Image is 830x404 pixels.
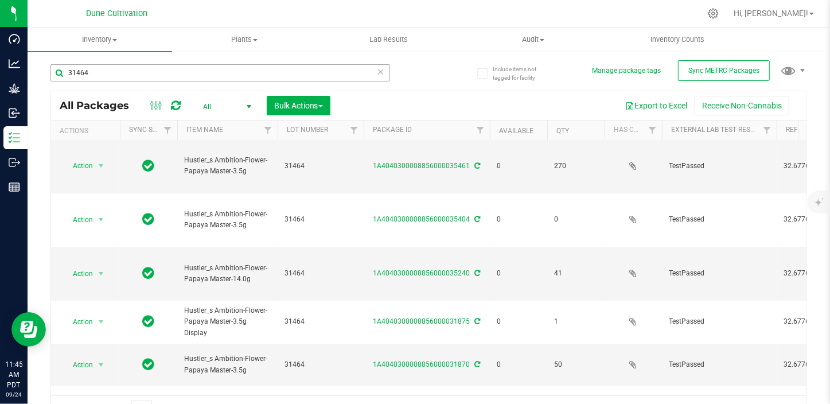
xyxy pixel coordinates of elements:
[186,126,223,134] a: Item Name
[473,162,481,170] span: Sync from Compliance System
[267,96,330,115] button: Bulk Actions
[28,34,172,45] span: Inventory
[554,161,598,172] span: 270
[373,269,470,277] a: 1A4040300008856000035240
[373,215,470,223] a: 1A4040300008856000035404
[63,314,93,330] span: Action
[758,121,777,140] a: Filter
[473,360,481,368] span: Sync from Compliance System
[592,66,661,76] button: Manage package tags
[669,214,770,225] span: TestPassed
[9,83,20,94] inline-svg: Grow
[671,126,761,134] a: External Lab Test Result
[317,28,461,52] a: Lab Results
[259,121,278,140] a: Filter
[493,65,550,82] span: Include items not tagged for facility
[285,359,357,370] span: 31464
[669,316,770,327] span: TestPassed
[554,316,598,327] span: 1
[556,127,569,135] a: Qty
[5,390,22,399] p: 09/24
[5,359,22,390] p: 11:45 AM PDT
[605,121,662,141] th: Has COA
[143,356,155,372] span: In Sync
[473,215,481,223] span: Sync from Compliance System
[669,359,770,370] span: TestPassed
[9,132,20,143] inline-svg: Inventory
[94,158,108,174] span: select
[63,158,93,174] span: Action
[497,161,540,172] span: 0
[287,126,328,134] a: Lot Number
[669,161,770,172] span: TestPassed
[173,34,316,45] span: Plants
[635,34,720,45] span: Inventory Counts
[554,214,598,225] span: 0
[60,127,115,135] div: Actions
[285,316,357,327] span: 31464
[605,28,750,52] a: Inventory Counts
[499,127,533,135] a: Available
[285,161,357,172] span: 31464
[60,99,141,112] span: All Packages
[129,126,173,134] a: Sync Status
[63,357,93,373] span: Action
[285,214,357,225] span: 31464
[285,268,357,279] span: 31464
[497,214,540,225] span: 0
[63,266,93,282] span: Action
[497,316,540,327] span: 0
[87,9,148,18] span: Dune Cultivation
[184,353,271,375] span: Hustler_s Ambition-Flower-Papaya Master-3.5g
[643,121,662,140] a: Filter
[184,263,271,285] span: Hustler_s Ambition-Flower-Papaya Master-14.0g
[143,211,155,227] span: In Sync
[9,157,20,168] inline-svg: Outbound
[373,360,470,368] a: 1A4040300008856000031870
[618,96,695,115] button: Export to Excel
[354,34,423,45] span: Lab Results
[345,121,364,140] a: Filter
[706,8,720,19] div: Manage settings
[554,268,598,279] span: 41
[461,28,605,52] a: Audit
[63,212,93,228] span: Action
[9,58,20,69] inline-svg: Analytics
[497,359,540,370] span: 0
[9,33,20,45] inline-svg: Dashboard
[11,312,46,347] iframe: Resource center
[94,357,108,373] span: select
[688,67,759,75] span: Sync METRC Packages
[143,158,155,174] span: In Sync
[184,155,271,177] span: Hustler_s Ambition-Flower-Papaya Master-3.5g
[9,107,20,119] inline-svg: Inbound
[184,209,271,231] span: Hustler_s Ambition-Flower-Papaya Master-3.5g
[28,28,172,52] a: Inventory
[184,305,271,339] span: Hustler_s Ambition-Flower-Papaya Master-3.5g Display
[373,126,412,134] a: Package ID
[554,359,598,370] span: 50
[669,268,770,279] span: TestPassed
[94,212,108,228] span: select
[373,317,470,325] a: 1A4040300008856000031875
[9,181,20,193] inline-svg: Reports
[50,64,390,81] input: Search Package ID, Item Name, SKU, Lot or Part Number...
[373,162,470,170] a: 1A4040300008856000035461
[695,96,789,115] button: Receive Non-Cannabis
[734,9,808,18] span: Hi, [PERSON_NAME]!
[377,64,385,79] span: Clear
[473,317,481,325] span: Sync from Compliance System
[497,268,540,279] span: 0
[158,121,177,140] a: Filter
[471,121,490,140] a: Filter
[94,266,108,282] span: select
[172,28,317,52] a: Plants
[143,265,155,281] span: In Sync
[461,34,605,45] span: Audit
[473,269,481,277] span: Sync from Compliance System
[678,60,770,81] button: Sync METRC Packages
[143,313,155,329] span: In Sync
[274,101,323,110] span: Bulk Actions
[94,314,108,330] span: select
